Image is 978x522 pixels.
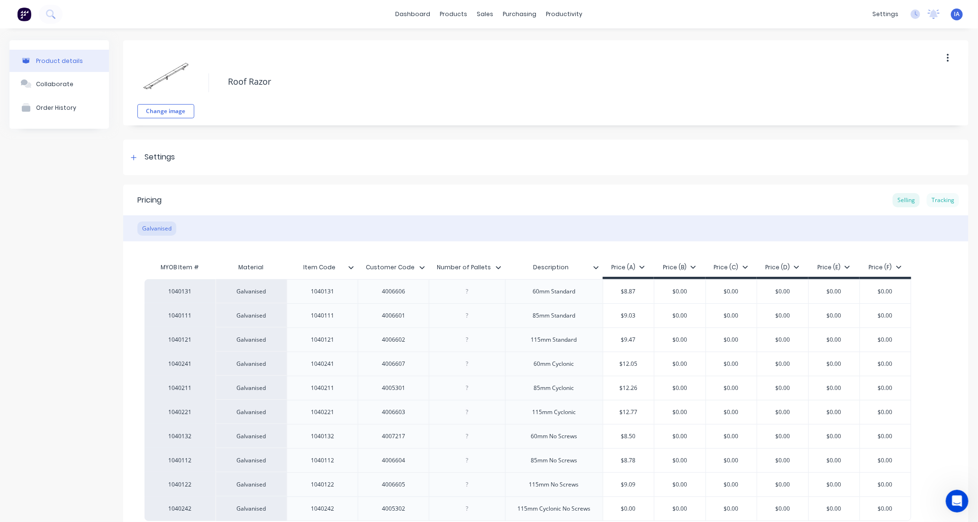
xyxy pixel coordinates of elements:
div: 1040221 [154,408,206,416]
div: Selling [893,193,920,207]
div: Number of Pallets [429,256,499,279]
div: $0.00 [706,400,757,424]
div: Price (F) [869,263,902,272]
div: 1040122 [299,478,346,491]
div: $0.00 [757,304,808,327]
div: 1040121 [299,334,346,346]
div: $0.00 [809,449,860,472]
textarea: Roof Razor [223,71,877,93]
div: 1040121Galvanised10401214006602115mm Standard$9.47$0.00$0.00$0.00$0.00$0.00 [145,327,911,352]
div: Galvanised [216,279,287,303]
div: 4007217 [370,430,417,442]
div: $0.00 [706,376,757,400]
div: 1040131Galvanised1040131400660660mm Standard$8.87$0.00$0.00$0.00$0.00$0.00 [145,279,911,303]
div: 60mm No Screws [523,430,585,442]
div: $0.00 [654,328,706,352]
div: 4006603 [370,406,417,418]
div: $12.05 [603,352,654,376]
div: $0.00 [809,425,860,448]
div: 1040241 [154,360,206,368]
div: $8.50 [603,425,654,448]
div: $0.00 [860,497,911,521]
div: $0.00 [654,497,706,521]
div: $0.00 [809,280,860,303]
div: fileChange image [137,47,194,118]
div: $9.47 [603,328,654,352]
div: Price (C) [714,263,748,272]
div: Galvanised [216,400,287,424]
img: Factory [17,7,31,21]
div: 60mm Cyclonic [526,358,582,370]
div: 115mm Cyclonic No Screws [510,503,598,515]
div: 1040111 [154,311,206,320]
div: 1040211Galvanised1040211400530185mm Cyclonic$12.26$0.00$0.00$0.00$0.00$0.00 [145,376,911,400]
div: $9.03 [603,304,654,327]
div: $0.00 [809,304,860,327]
div: Product details [36,57,83,64]
div: $0.00 [809,497,860,521]
div: 115mm No Screws [522,478,587,491]
div: Galvanised [216,424,287,448]
div: Price (D) [765,263,799,272]
div: sales [472,7,498,21]
div: $0.00 [757,473,808,496]
div: $0.00 [706,425,757,448]
div: 1040131 [154,287,206,296]
div: $0.00 [654,425,706,448]
a: dashboard [391,7,435,21]
div: $0.00 [706,352,757,376]
div: $0.00 [860,473,911,496]
div: 60mm Standard [525,285,583,298]
div: $0.00 [706,449,757,472]
div: 4006602 [370,334,417,346]
div: $0.00 [654,352,706,376]
div: $0.00 [654,304,706,327]
div: 4006605 [370,478,417,491]
div: $0.00 [706,280,757,303]
div: $0.00 [757,376,808,400]
div: $0.00 [757,497,808,521]
div: Material [216,258,287,277]
div: $9.09 [603,473,654,496]
div: 1040242 [299,503,346,515]
button: Collaborate [9,72,109,96]
div: $0.00 [603,497,654,521]
div: 1040131 [299,285,346,298]
div: Settings [145,151,175,163]
div: Galvanised [216,448,287,472]
div: Item Code [287,258,358,277]
div: Pricing [137,195,162,206]
div: Galvanised [216,352,287,376]
div: 1040122 [154,480,206,489]
div: 1040122Galvanised10401224006605115mm No Screws$9.09$0.00$0.00$0.00$0.00$0.00 [145,472,911,496]
div: 4006606 [370,285,417,298]
div: 1040121 [154,336,206,344]
div: Price (A) [611,263,645,272]
div: $0.00 [654,473,706,496]
div: 1040111Galvanised1040111400660185mm Standard$9.03$0.00$0.00$0.00$0.00$0.00 [145,303,911,327]
div: 115mm Cyclonic [525,406,583,418]
div: $0.00 [757,328,808,352]
div: $0.00 [706,304,757,327]
div: $0.00 [757,425,808,448]
button: Change image [137,104,194,118]
div: $0.00 [706,328,757,352]
div: 1040221Galvanised10402214006603115mm Cyclonic$12.77$0.00$0.00$0.00$0.00$0.00 [145,400,911,424]
div: Collaborate [36,80,73,88]
div: 85mm No Screws [523,454,585,467]
div: 1040242 [154,504,206,513]
div: 1040132 [154,432,206,441]
div: $0.00 [809,400,860,424]
div: $0.00 [757,352,808,376]
button: Product details [9,50,109,72]
div: products [435,7,472,21]
div: $8.87 [603,280,654,303]
div: Galvanised [216,496,287,521]
div: 1040211 [299,382,346,394]
div: $0.00 [654,400,706,424]
div: $0.00 [860,304,911,327]
div: $0.00 [860,400,911,424]
div: $0.00 [809,328,860,352]
div: 1040112 [299,454,346,467]
div: $0.00 [706,497,757,521]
